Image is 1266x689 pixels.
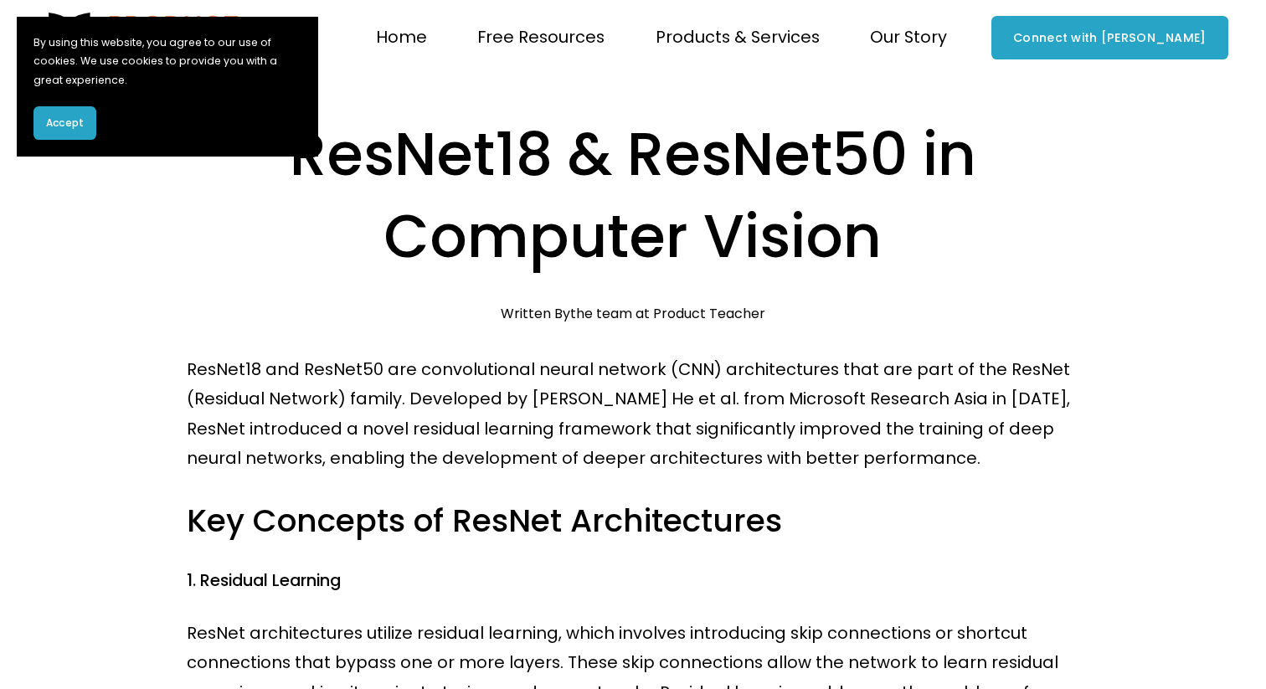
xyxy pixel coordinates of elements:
[187,500,1079,542] h3: Key Concepts of ResNet Architectures
[991,16,1227,59] a: Connect with [PERSON_NAME]
[187,569,1079,592] h4: 1. Residual Learning
[38,13,242,63] img: Product Teacher
[33,106,96,140] button: Accept
[656,21,820,54] a: folder dropdown
[870,23,947,52] span: Our Story
[870,21,947,54] a: folder dropdown
[656,23,820,52] span: Products & Services
[17,17,318,157] section: Cookie banner
[187,355,1079,473] p: ResNet18 and ResNet50 are convolutional neural network (CNN) architectures that are part of the R...
[187,114,1079,279] h1: ResNet18 & ResNet50 in Computer Vision
[570,304,765,323] a: the team at Product Teacher
[501,306,765,321] div: Written By
[477,21,605,54] a: folder dropdown
[33,33,301,90] p: By using this website, you agree to our use of cookies. We use cookies to provide you with a grea...
[477,23,605,52] span: Free Resources
[46,116,84,131] span: Accept
[376,21,427,54] a: Home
